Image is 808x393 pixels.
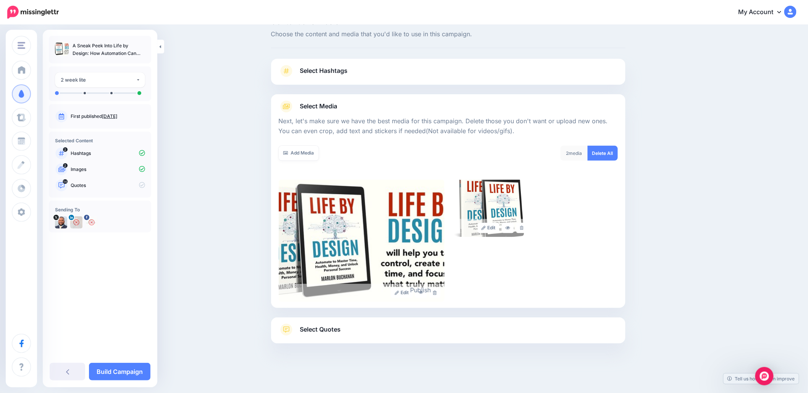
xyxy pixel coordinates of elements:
[7,6,59,19] img: Missinglettr
[110,92,113,94] li: A post will be sent on day 6
[279,116,618,136] p: Next, let's make sure we have the best media for this campaign. Delete those you don't want or up...
[71,113,145,120] p: First published
[300,324,341,335] span: Select Quotes
[279,100,618,113] a: Select Media
[63,163,68,168] span: 2
[724,374,799,384] a: Tell us how we can improve
[63,179,68,184] span: 14
[271,29,625,39] span: Choose the content and media that you'd like to use in this campaign.
[279,113,618,302] div: Select Media
[55,216,67,229] img: yKncisBa-71620.jpg
[55,207,145,213] h4: Sending To
[18,42,25,49] img: menu.png
[300,101,338,111] span: Select Media
[61,76,136,84] div: 2 week lite
[84,92,86,94] li: A post will be sent on day 1
[561,146,588,161] div: media
[55,42,69,56] img: 55358ffe2f825b7ca410e7a392cbb116_thumb.jpg
[391,288,413,298] a: Edit
[588,146,618,161] a: Delete All
[279,65,618,85] a: Select Hashtags
[73,42,145,57] p: A Sneak Peek Into Life by Design: How Automation Can Help You Take Back Your Time
[55,72,145,87] button: 2 week lite
[137,91,141,95] li: A post will be sent on day 14
[70,216,82,229] img: 1516308613108-73549.png
[55,138,145,143] h4: Selected Content
[86,216,98,229] img: 302280400_744577310208203_2866280068992419804_n-bsa134649.jpg
[410,285,431,295] div: Publish with RADAAR
[279,324,618,343] a: Select Quotes
[71,150,145,157] p: Hashtags
[300,66,348,76] span: Select Hashtags
[55,91,59,95] li: A post will be sent on day 0
[566,150,569,156] span: 2
[63,147,68,152] span: 2
[279,180,444,302] img: 55358ffe2f825b7ca410e7a392cbb116_large.jpg
[452,180,531,237] img: afabc6555b101ed04673031e32b4710a_large.jpg
[279,146,319,161] a: Add Media
[731,3,797,22] a: My Account
[755,367,774,385] div: Open Intercom Messenger
[102,113,117,119] a: [DATE]
[478,223,499,233] a: Edit
[271,18,625,26] span: Content and media
[71,166,145,173] p: Images
[71,182,145,189] p: Quotes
